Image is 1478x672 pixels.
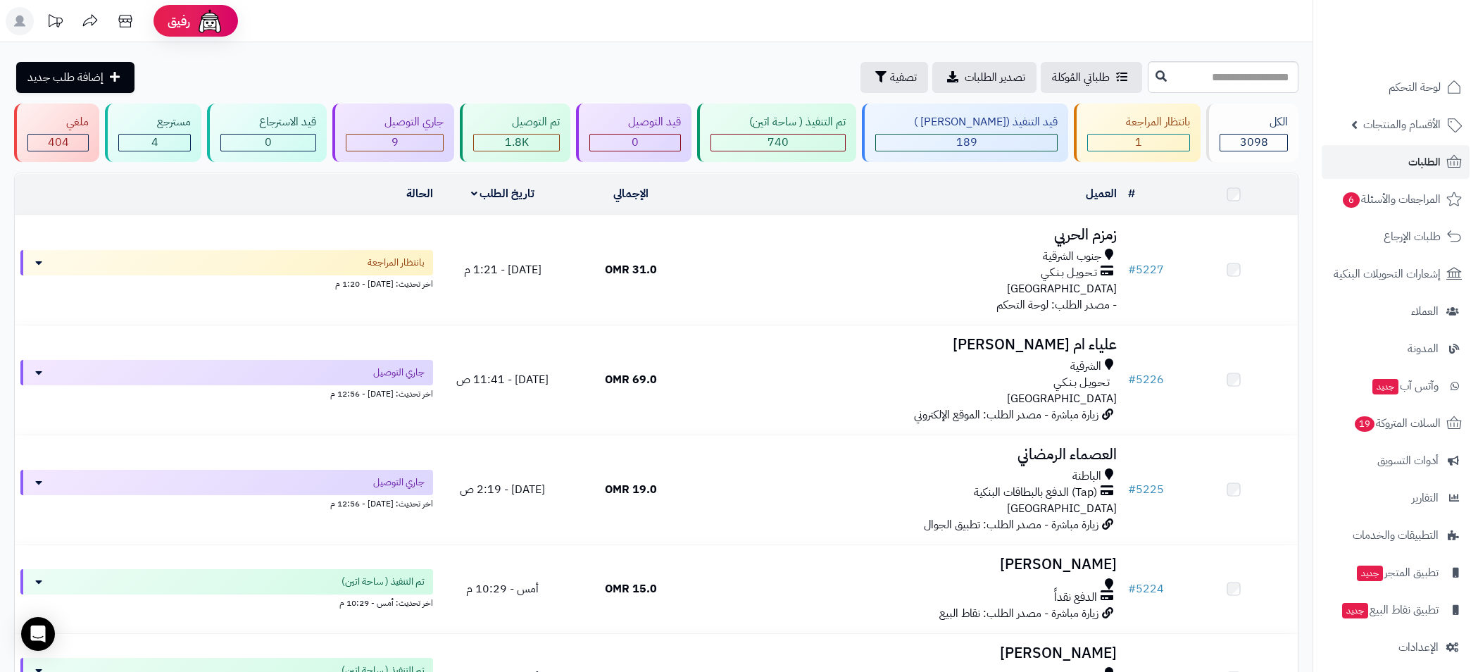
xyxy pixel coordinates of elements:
span: العملاء [1411,301,1439,321]
span: # [1128,371,1136,388]
a: تحديثات المنصة [37,7,73,39]
a: المراجعات والأسئلة6 [1322,182,1470,216]
div: تم التوصيل [473,114,560,130]
span: المراجعات والأسئلة [1341,189,1441,209]
span: تصدير الطلبات [965,69,1025,86]
a: الإعدادات [1322,630,1470,664]
span: التقارير [1412,488,1439,508]
a: ملغي 404 [11,104,102,162]
div: Open Intercom Messenger [21,617,55,651]
span: 4 [151,134,158,151]
a: الإجمالي [613,185,649,202]
span: 15.0 OMR [605,580,657,597]
a: #5227 [1128,261,1164,278]
span: 0 [632,134,639,151]
a: تصدير الطلبات [932,62,1037,93]
a: المدونة [1322,332,1470,366]
h3: علياء ام [PERSON_NAME] [701,337,1117,353]
a: طلباتي المُوكلة [1041,62,1142,93]
span: تطبيق المتجر [1355,563,1439,583]
span: 6 [1343,192,1360,208]
span: تطبيق نقاط البيع [1341,600,1439,620]
span: الدفع نقداً [1054,590,1097,606]
span: تم التنفيذ ( ساحة اتين) [342,575,425,589]
a: أدوات التسويق [1322,444,1470,478]
span: [DATE] - 11:41 ص [456,371,549,388]
span: إضافة طلب جديد [27,69,104,86]
span: جديد [1357,566,1383,581]
span: 19.0 OMR [605,481,657,498]
a: جاري التوصيل 9 [330,104,457,162]
span: طلباتي المُوكلة [1052,69,1110,86]
div: ملغي [27,114,89,130]
span: # [1128,261,1136,278]
span: (Tap) الدفع بالبطاقات البنكية [974,485,1097,501]
a: تاريخ الطلب [471,185,535,202]
a: إضافة طلب جديد [16,62,134,93]
span: 9 [392,134,399,151]
span: أمس - 10:29 م [466,580,539,597]
span: [GEOGRAPHIC_DATA] [1007,390,1117,407]
div: 9 [346,135,443,151]
span: التطبيقات والخدمات [1353,525,1439,545]
a: قيد التنفيذ ([PERSON_NAME] ) 189 [859,104,1071,162]
div: قيد التوصيل [589,114,681,130]
img: logo-2.png [1382,39,1465,69]
div: اخر تحديث: [DATE] - 12:56 م [20,495,433,510]
span: تـحـويـل بـنـكـي [1053,375,1110,391]
span: جاري التوصيل [373,366,425,380]
a: الطلبات [1322,145,1470,179]
a: #5226 [1128,371,1164,388]
span: 3098 [1240,134,1268,151]
div: اخر تحديث: [DATE] - 12:56 م [20,385,433,400]
span: زيارة مباشرة - مصدر الطلب: الموقع الإلكتروني [914,406,1098,423]
div: 1 [1088,135,1189,151]
h3: [PERSON_NAME] [701,645,1117,661]
div: قيد التنفيذ ([PERSON_NAME] ) [875,114,1058,130]
span: بانتظار المراجعة [368,256,425,270]
a: بانتظار المراجعة 1 [1071,104,1203,162]
div: قيد الاسترجاع [220,114,316,130]
h3: [PERSON_NAME] [701,556,1117,573]
a: تم التنفيذ ( ساحة اتين) 740 [694,104,859,162]
div: اخر تحديث: أمس - 10:29 م [20,595,433,609]
span: 19 [1355,416,1374,432]
span: 189 [956,134,977,151]
a: تم التوصيل 1.8K [457,104,573,162]
div: جاري التوصيل [346,114,444,130]
span: وآتس آب [1371,376,1439,396]
span: الأقسام والمنتجات [1363,115,1441,135]
span: [DATE] - 2:19 ص [460,481,545,498]
a: السلات المتروكة19 [1322,406,1470,440]
span: جاري التوصيل [373,475,425,490]
span: لوحة التحكم [1389,77,1441,97]
span: 1 [1135,134,1142,151]
span: الشرقية [1070,359,1101,375]
a: #5225 [1128,481,1164,498]
span: [GEOGRAPHIC_DATA] [1007,500,1117,517]
span: جنوب الشرقية [1043,249,1101,265]
span: 31.0 OMR [605,261,657,278]
td: - مصدر الطلب: لوحة التحكم [695,216,1122,325]
span: زيارة مباشرة - مصدر الطلب: تطبيق الجوال [924,516,1098,533]
span: # [1128,580,1136,597]
span: الطلبات [1408,152,1441,172]
a: قيد التوصيل 0 [573,104,694,162]
img: ai-face.png [196,7,224,35]
span: [DATE] - 1:21 م [464,261,541,278]
a: طلبات الإرجاع [1322,220,1470,254]
div: 740 [711,135,845,151]
span: أدوات التسويق [1377,451,1439,471]
span: الباطنة [1072,468,1101,485]
a: # [1128,185,1135,202]
div: 189 [876,135,1057,151]
h3: زمزم الحربي [701,227,1117,243]
a: الحالة [406,185,433,202]
a: لوحة التحكم [1322,70,1470,104]
a: تطبيق المتجرجديد [1322,556,1470,590]
span: زيارة مباشرة - مصدر الطلب: نقاط البيع [939,605,1098,622]
a: التقارير [1322,481,1470,515]
a: #5224 [1128,580,1164,597]
span: رفيق [168,13,190,30]
div: الكل [1220,114,1288,130]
